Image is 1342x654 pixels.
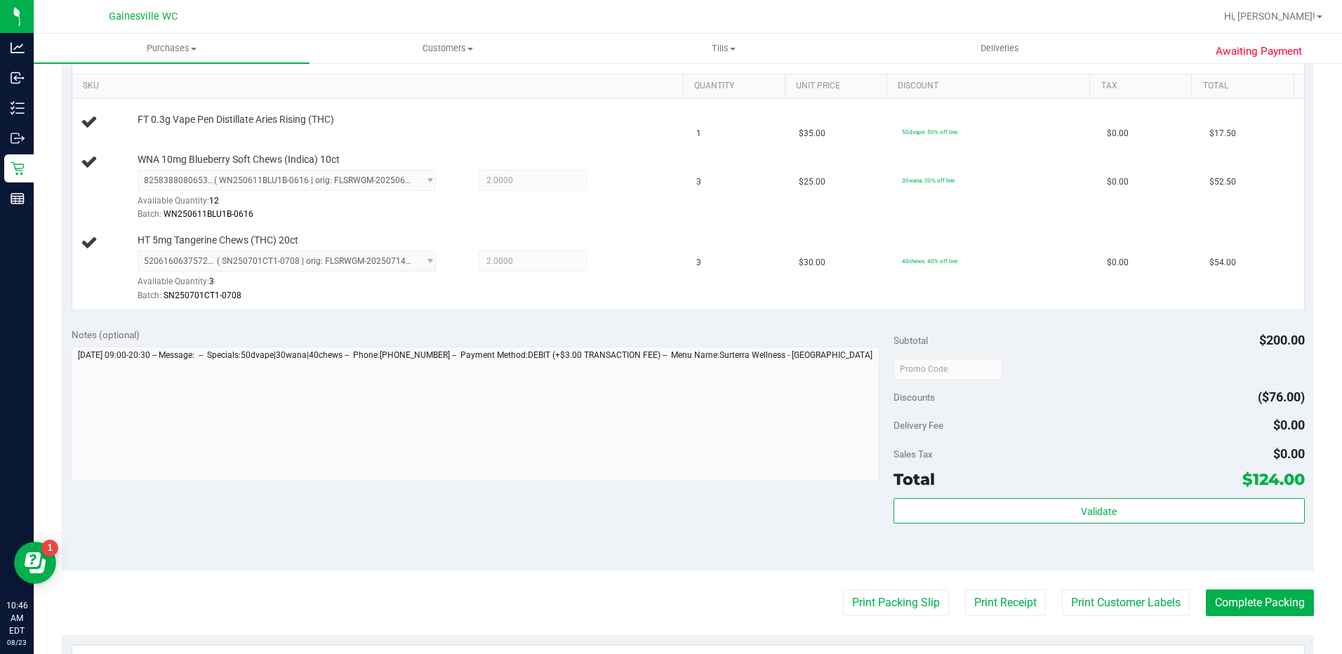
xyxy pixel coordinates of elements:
span: $17.50 [1209,127,1236,140]
span: $52.50 [1209,175,1236,189]
inline-svg: Analytics [11,41,25,55]
a: Tills [586,34,862,63]
span: Awaiting Payment [1216,44,1302,60]
span: Batch: [138,291,161,300]
span: $0.00 [1107,127,1129,140]
a: Customers [310,34,585,63]
span: $25.00 [799,175,825,189]
span: Customers [310,42,585,55]
p: 10:46 AM EDT [6,599,27,637]
span: ($76.00) [1258,389,1305,404]
span: Sales Tax [893,448,933,460]
span: Tills [587,42,861,55]
span: Validate [1081,506,1117,517]
a: Quantity [694,81,779,92]
span: Discounts [893,385,935,410]
input: Promo Code [893,359,1002,380]
iframe: Resource center [14,542,56,584]
span: Total [893,469,935,489]
span: 1 [696,127,701,140]
span: WN250611BLU1B-0616 [164,209,253,219]
button: Complete Packing [1206,589,1314,616]
inline-svg: Inbound [11,71,25,85]
span: Delivery Fee [893,420,943,431]
span: Purchases [34,42,310,55]
a: Discount [898,81,1084,92]
a: Deliveries [862,34,1138,63]
span: 40chews: 40% off line [902,258,957,265]
span: 3 [696,256,701,269]
a: Total [1203,81,1288,92]
a: SKU [83,81,677,92]
div: Available Quantity: [138,191,452,218]
a: Unit Price [796,81,881,92]
span: $124.00 [1242,469,1305,489]
span: Hi, [PERSON_NAME]! [1224,11,1315,22]
span: $30.00 [799,256,825,269]
inline-svg: Reports [11,192,25,206]
iframe: Resource center unread badge [41,540,58,556]
span: $54.00 [1209,256,1236,269]
inline-svg: Retail [11,161,25,175]
span: 30wana: 30% off line [902,177,955,184]
span: HT 5mg Tangerine Chews (THC) 20ct [138,234,298,247]
button: Print Packing Slip [843,589,949,616]
span: 3 [696,175,701,189]
span: $0.00 [1107,175,1129,189]
span: $35.00 [799,127,825,140]
a: Purchases [34,34,310,63]
inline-svg: Inventory [11,101,25,115]
button: Print Receipt [965,589,1046,616]
inline-svg: Outbound [11,131,25,145]
span: Deliveries [962,42,1038,55]
span: $0.00 [1273,446,1305,461]
span: WNA 10mg Blueberry Soft Chews (Indica) 10ct [138,153,340,166]
span: 50dvape: 50% off line [902,128,957,135]
span: $0.00 [1107,256,1129,269]
span: $0.00 [1273,418,1305,432]
span: Notes (optional) [72,329,140,340]
button: Print Customer Labels [1062,589,1190,616]
button: Validate [893,498,1305,523]
span: SN250701CT1-0708 [164,291,241,300]
span: $200.00 [1259,333,1305,347]
div: Available Quantity: [138,272,452,299]
span: FT 0.3g Vape Pen Distillate Aries Rising (THC) [138,113,334,126]
span: Gainesville WC [109,11,178,22]
p: 08/23 [6,637,27,648]
span: 3 [209,276,214,286]
span: Subtotal [893,335,928,346]
a: Tax [1101,81,1186,92]
span: 12 [209,196,219,206]
span: Batch: [138,209,161,219]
